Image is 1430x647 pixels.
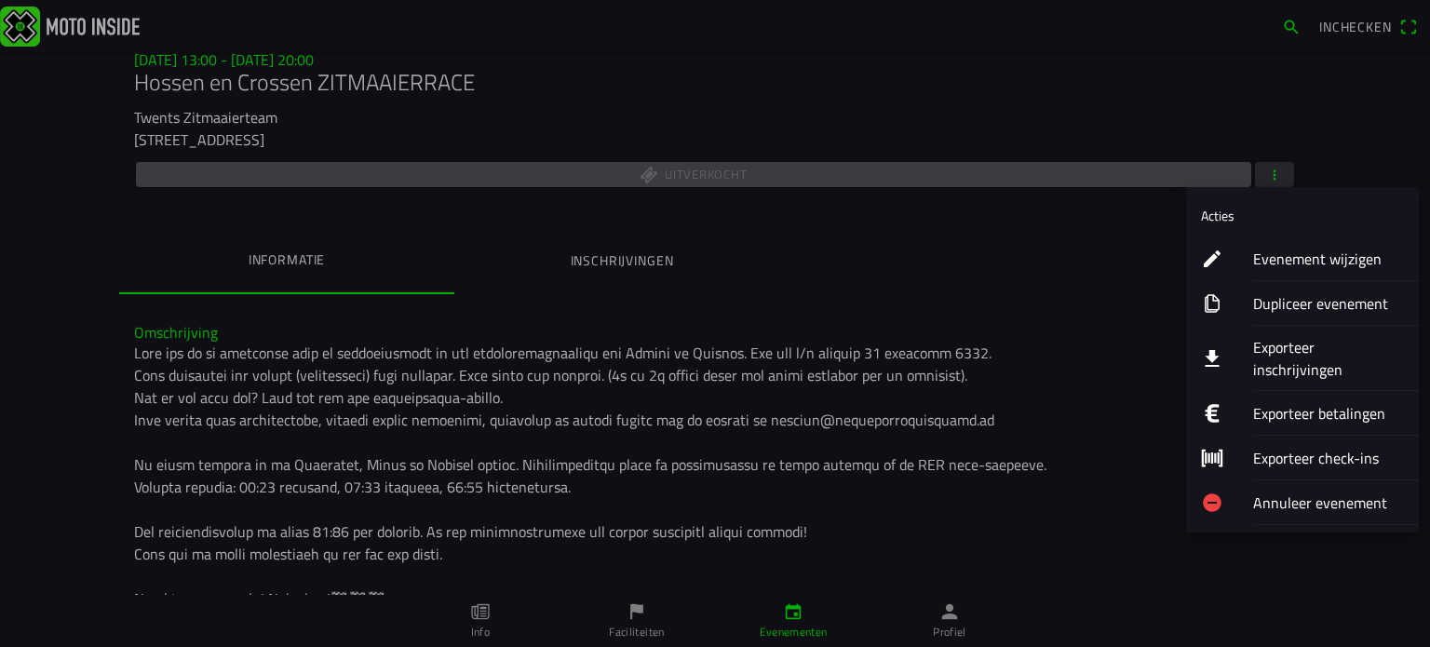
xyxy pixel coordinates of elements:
ion-icon: logo euro [1201,402,1223,425]
ion-icon: create [1201,248,1223,270]
ion-label: Dupliceer evenement [1253,292,1404,315]
ion-icon: barcode [1201,447,1223,469]
ion-label: Annuleer evenement [1253,492,1404,514]
ion-label: Exporteer check-ins [1253,447,1404,469]
ion-label: Acties [1201,206,1234,225]
ion-icon: copy [1201,292,1223,315]
ion-label: Exporteer inschrijvingen [1253,336,1404,381]
ion-label: Exporteer betalingen [1253,402,1404,425]
ion-icon: remove circle [1201,492,1223,514]
ion-label: Evenement wijzigen [1253,248,1404,270]
ion-icon: download [1201,347,1223,370]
